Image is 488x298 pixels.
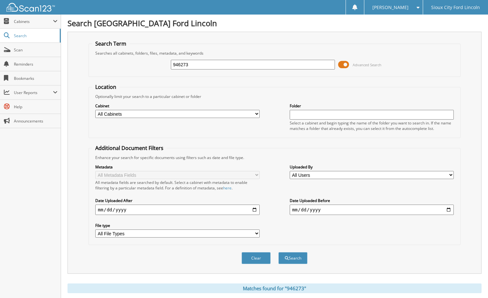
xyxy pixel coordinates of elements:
[242,252,271,264] button: Clear
[290,198,454,203] label: Date Uploaded Before
[95,198,259,203] label: Date Uploaded After
[278,252,307,264] button: Search
[95,223,259,228] label: File type
[92,40,130,47] legend: Search Term
[14,104,57,110] span: Help
[67,283,482,293] div: Matches found for "946273"
[290,205,454,215] input: end
[372,5,409,9] span: [PERSON_NAME]
[14,33,57,38] span: Search
[353,62,381,67] span: Advanced Search
[67,18,482,28] h1: Search [GEOGRAPHIC_DATA] Ford Lincoln
[290,164,454,170] label: Uploaded By
[14,76,57,81] span: Bookmarks
[92,155,457,160] div: Enhance your search for specific documents using filters such as date and file type.
[223,185,232,191] a: here
[14,90,53,95] span: User Reports
[6,3,55,12] img: scan123-logo-white.svg
[14,61,57,67] span: Reminders
[92,94,457,99] div: Optionally limit your search to a particular cabinet or folder
[431,5,480,9] span: Sioux City Ford Lincoln
[92,50,457,56] div: Searches all cabinets, folders, files, metadata, and keywords
[95,180,259,191] div: All metadata fields are searched by default. Select a cabinet with metadata to enable filtering b...
[95,205,259,215] input: start
[14,47,57,53] span: Scan
[290,103,454,109] label: Folder
[92,83,119,90] legend: Location
[95,103,259,109] label: Cabinet
[92,144,167,152] legend: Additional Document Filters
[14,19,53,24] span: Cabinets
[14,118,57,124] span: Announcements
[95,164,259,170] label: Metadata
[290,120,454,131] div: Select a cabinet and begin typing the name of the folder you want to search in. If the name match...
